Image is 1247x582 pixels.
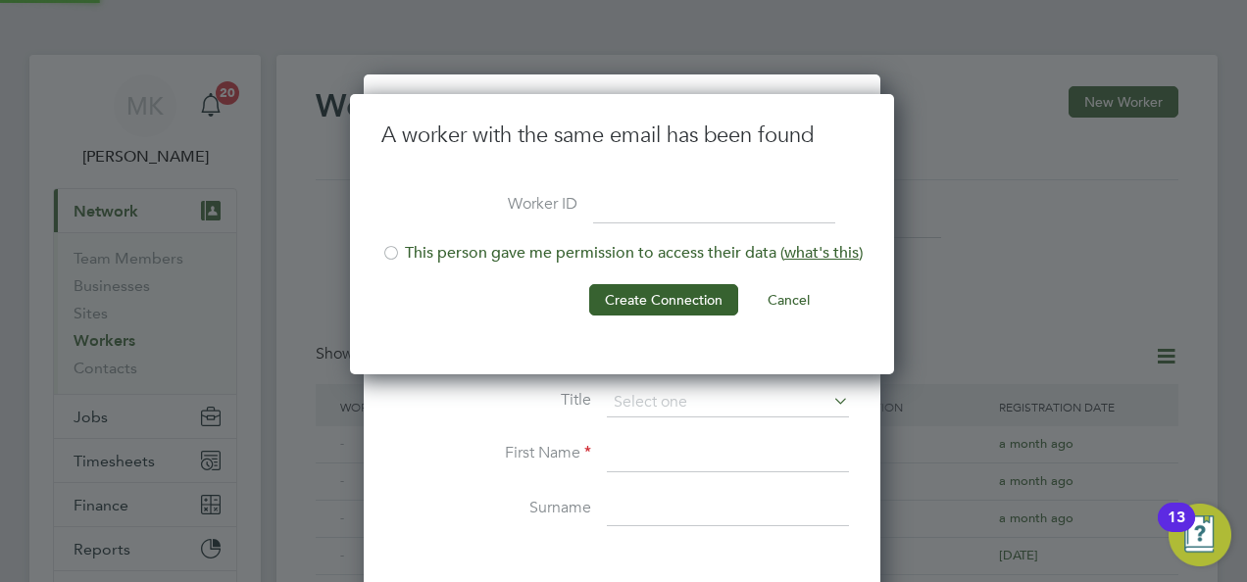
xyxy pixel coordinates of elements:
[395,498,591,518] label: Surname
[784,243,859,263] span: what's this
[1169,504,1231,566] button: Open Resource Center, 13 new notifications
[607,388,849,417] input: Select one
[381,243,863,283] li: This person gave me permission to access their data ( )
[589,284,738,315] button: Create Connection
[381,121,863,150] h3: A worker with the same email has been found
[752,284,825,315] button: Cancel
[381,194,577,215] label: Worker ID
[395,443,591,463] label: First Name
[1168,517,1185,543] div: 13
[395,390,591,411] label: Title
